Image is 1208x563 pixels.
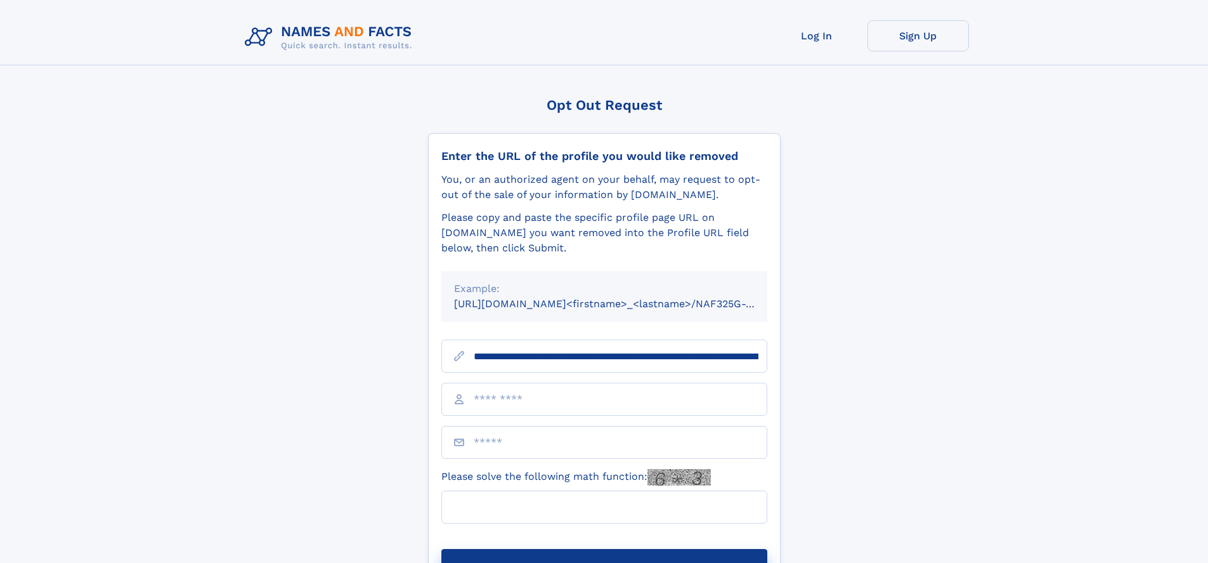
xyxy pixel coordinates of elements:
[428,97,781,113] div: Opt Out Request
[454,298,791,310] small: [URL][DOMAIN_NAME]<firstname>_<lastname>/NAF325G-xxxxxxxx
[240,20,422,55] img: Logo Names and Facts
[441,469,711,486] label: Please solve the following math function:
[867,20,969,51] a: Sign Up
[441,172,767,202] div: You, or an authorized agent on your behalf, may request to opt-out of the sale of your informatio...
[441,149,767,163] div: Enter the URL of the profile you would like removed
[454,281,755,296] div: Example:
[766,20,867,51] a: Log In
[441,210,767,256] div: Please copy and paste the specific profile page URL on [DOMAIN_NAME] you want removed into the Pr...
